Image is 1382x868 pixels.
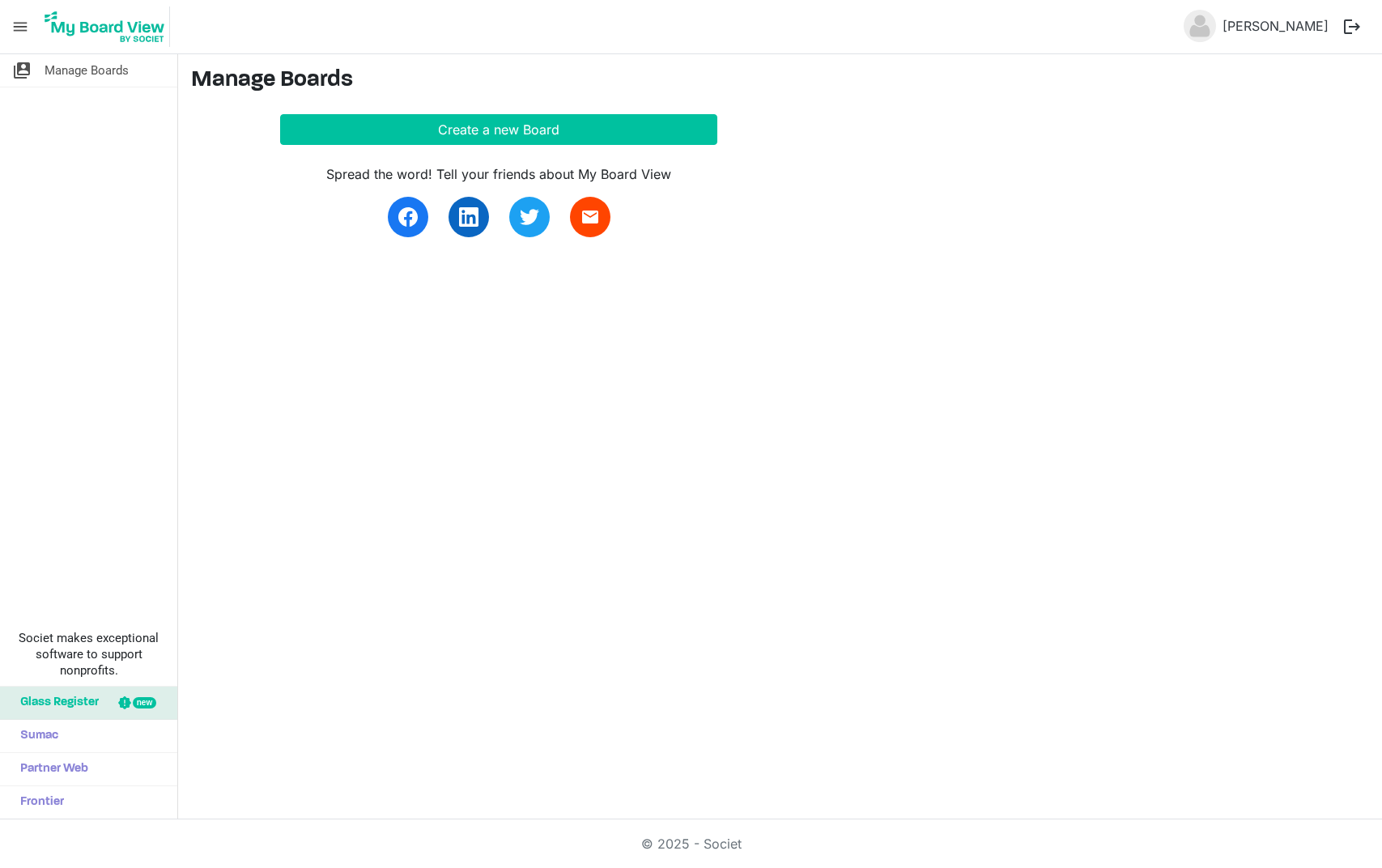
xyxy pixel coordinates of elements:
span: menu [5,11,36,42]
div: Spread the word! Tell your friends about My Board View [280,164,717,184]
span: Frontier [12,786,64,819]
img: facebook.svg [398,207,418,227]
a: [PERSON_NAME] [1216,10,1335,42]
span: Manage Boards [45,54,129,87]
img: My Board View Logo [40,6,170,47]
span: switch_account [12,54,32,87]
span: email [580,207,600,227]
img: no-profile-picture.svg [1184,10,1216,42]
div: new [133,697,156,708]
a: © 2025 - Societ [641,836,742,852]
span: Glass Register [12,687,99,719]
button: Create a new Board [280,114,717,145]
span: Sumac [12,720,58,752]
span: Societ makes exceptional software to support nonprofits. [7,630,170,679]
h3: Manage Boards [191,67,1369,95]
a: email [570,197,610,237]
button: logout [1335,10,1369,44]
img: linkedin.svg [459,207,478,227]
a: My Board View Logo [40,6,176,47]
img: twitter.svg [520,207,539,227]
span: Partner Web [12,753,88,785]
